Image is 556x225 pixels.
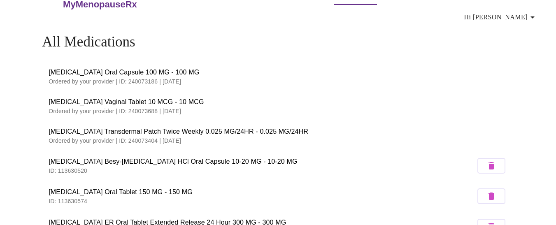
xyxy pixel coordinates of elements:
p: Ordered by your provider | ID: 240073186 | [DATE] [49,77,507,86]
h4: All Medications [42,34,514,50]
span: [MEDICAL_DATA] Oral Capsule 100 MG - 100 MG [49,67,507,77]
span: Hi [PERSON_NAME] [464,12,537,23]
p: ID: 113630520 [49,167,475,175]
span: [MEDICAL_DATA] Besy-[MEDICAL_DATA] HCl Oral Capsule 10-20 MG - 10-20 MG [49,157,475,167]
button: Hi [PERSON_NAME] [461,9,541,26]
span: [MEDICAL_DATA] Oral Tablet 150 MG - 150 MG [49,187,475,197]
p: ID: 113630574 [49,197,475,205]
p: Ordered by your provider | ID: 240073688 | [DATE] [49,107,507,115]
span: [MEDICAL_DATA] Vaginal Tablet 10 MCG - 10 MCG [49,97,507,107]
span: [MEDICAL_DATA] Transdermal Patch Twice Weekly 0.025 MG/24HR - 0.025 MG/24HR [49,127,507,137]
p: Ordered by your provider | ID: 240073404 | [DATE] [49,137,507,145]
